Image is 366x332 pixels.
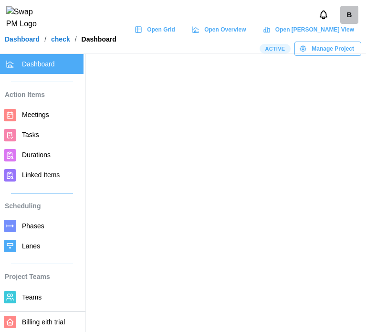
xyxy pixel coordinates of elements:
[22,293,42,301] span: Teams
[340,6,358,24] div: B
[22,318,65,326] span: Billing eith trial
[275,23,354,36] span: Open [PERSON_NAME] View
[22,171,60,179] span: Linked Items
[147,23,175,36] span: Open Grid
[82,36,116,43] div: Dashboard
[22,242,40,250] span: Lanes
[265,44,285,53] span: Active
[22,222,44,230] span: Phases
[312,42,354,55] span: Manage Project
[294,42,361,56] button: Manage Project
[258,22,361,37] a: Open [PERSON_NAME] View
[130,22,182,37] a: Open Grid
[315,7,332,23] button: Notifications
[340,6,358,24] a: billingcheck2
[51,36,70,43] a: check
[22,111,49,118] span: Meetings
[22,60,55,68] span: Dashboard
[22,131,39,139] span: Tasks
[44,36,46,43] div: /
[75,36,77,43] div: /
[204,23,246,36] span: Open Overview
[187,22,253,37] a: Open Overview
[5,36,40,43] a: Dashboard
[22,151,51,159] span: Durations
[6,6,45,30] img: Swap PM Logo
